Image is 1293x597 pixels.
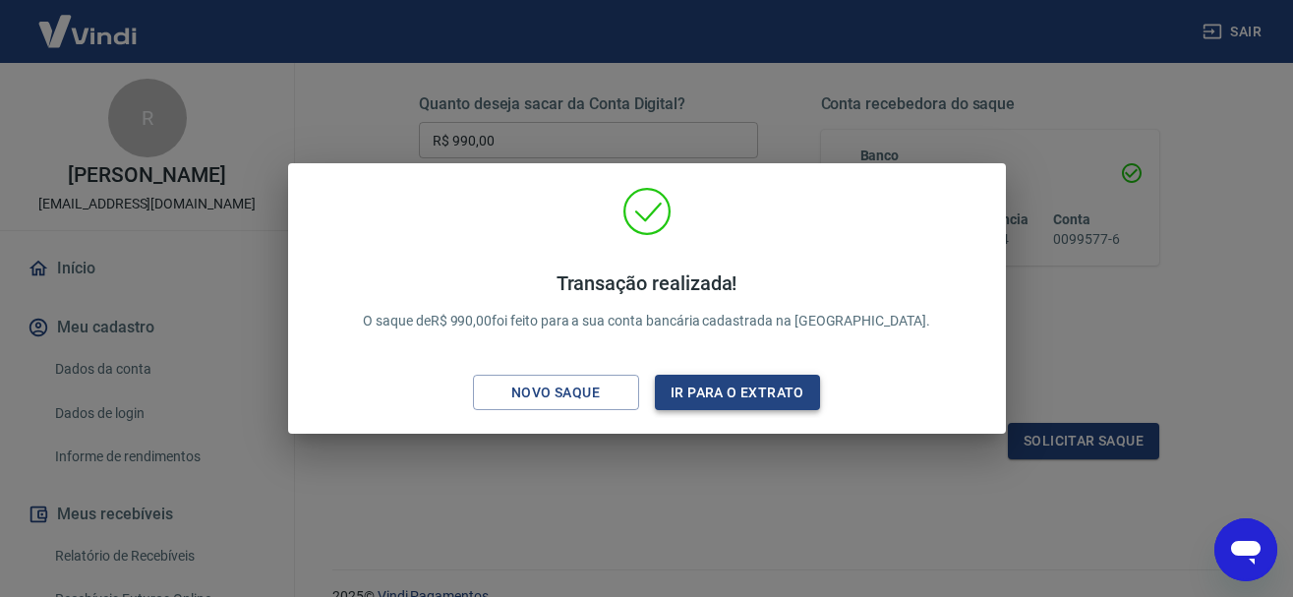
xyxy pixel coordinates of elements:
[655,375,821,411] button: Ir para o extrato
[1214,518,1277,581] iframe: Botão para abrir a janela de mensagens
[473,375,639,411] button: Novo saque
[363,271,930,295] h4: Transação realizada!
[363,271,930,331] p: O saque de R$ 990,00 foi feito para a sua conta bancária cadastrada na [GEOGRAPHIC_DATA].
[488,381,623,405] div: Novo saque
